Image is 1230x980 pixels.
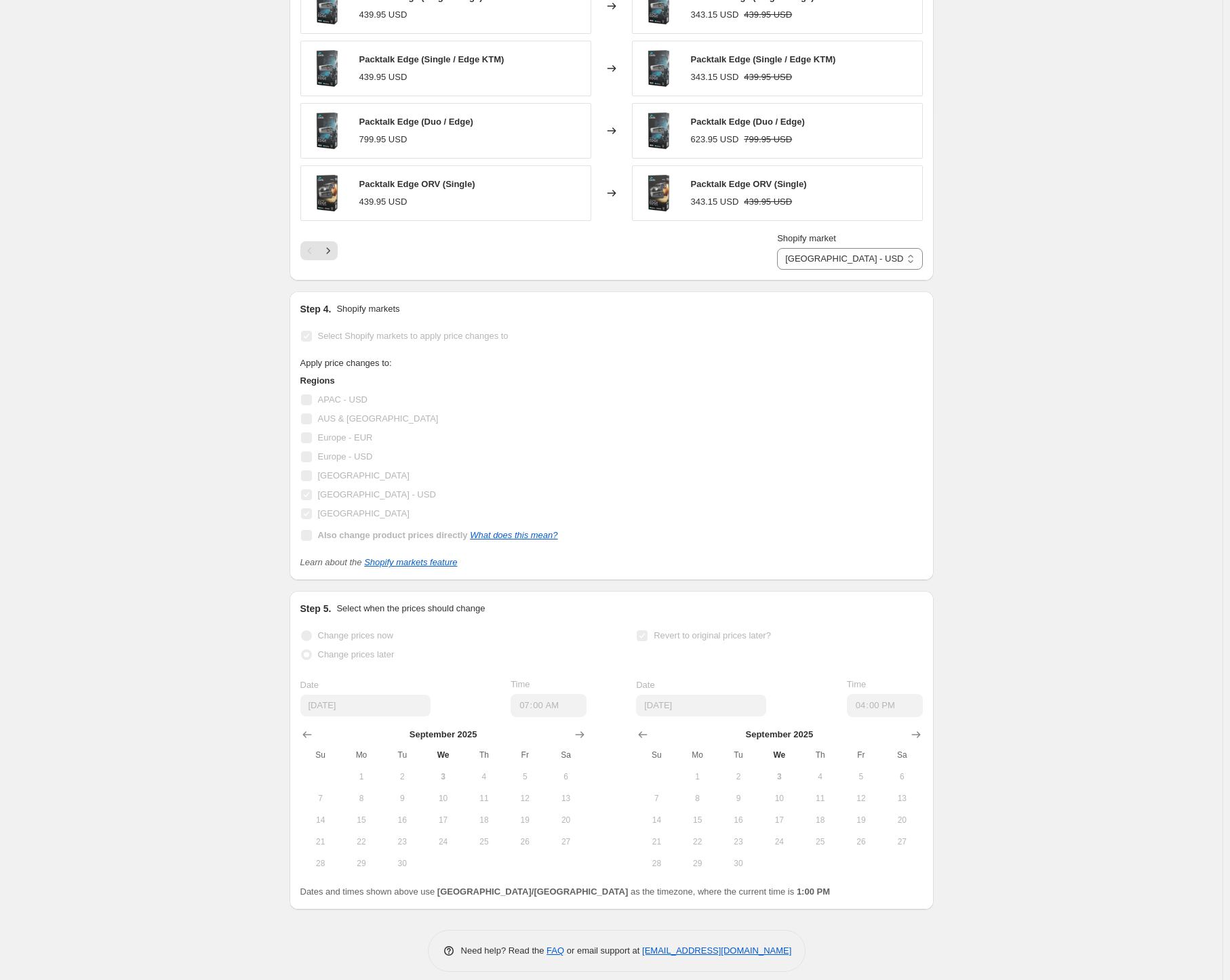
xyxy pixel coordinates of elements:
button: Show next month, October 2025 [907,725,926,744]
button: Saturday September 20 2025 [545,809,586,831]
button: Tuesday September 9 2025 [382,788,422,809]
h2: Step 5. [300,602,332,615]
th: Sunday [300,744,341,766]
span: Europe - EUR [318,432,373,443]
button: Sunday September 14 2025 [300,809,341,831]
button: Sunday September 7 2025 [636,788,677,809]
span: [GEOGRAPHIC_DATA] - USD [318,489,436,499]
button: Monday September 15 2025 [677,809,718,831]
span: 29 [346,858,376,869]
span: 11 [469,793,499,804]
span: Time [847,679,866,689]
button: Monday September 1 2025 [677,766,718,788]
span: 22 [683,836,713,847]
span: We [764,750,794,760]
p: Select when the prices should change [336,602,485,615]
span: 20 [887,815,917,825]
b: [GEOGRAPHIC_DATA]/[GEOGRAPHIC_DATA] [437,886,628,897]
span: Th [469,750,499,760]
span: 5 [510,771,540,782]
img: EdgeSingle_Sleeve_02_80x.png [308,48,349,89]
button: Tuesday September 30 2025 [718,853,759,874]
button: Thursday September 25 2025 [464,831,504,853]
span: 30 [387,858,417,869]
th: Wednesday [422,744,463,766]
span: 27 [887,836,917,847]
input: 12:00 [511,694,587,717]
span: [GEOGRAPHIC_DATA] [318,470,410,481]
a: What does this mean? [470,530,557,540]
img: EdgeSingle_Sleeve_02_80x.png [308,110,349,151]
button: Sunday September 14 2025 [636,809,677,831]
span: 21 [306,836,336,847]
div: 343.15 USD [691,195,739,209]
strike: 439.95 USD [744,8,792,22]
span: 2 [723,771,753,782]
button: Today Wednesday September 3 2025 [422,766,463,788]
span: 6 [551,771,580,782]
span: 13 [551,793,580,804]
span: 14 [306,815,336,825]
button: Tuesday September 16 2025 [718,809,759,831]
img: EdgeSingle_Sleeve_02_80x.png [639,48,680,89]
span: Th [805,750,835,760]
b: 1:00 PM [797,886,830,897]
span: 7 [306,793,336,804]
img: EdgeORVSingle_Sleeve_02_80x.png [639,173,680,213]
span: 23 [723,836,753,847]
input: 9/3/2025 [300,695,431,716]
button: Thursday September 18 2025 [464,809,504,831]
span: 9 [723,793,753,804]
span: 28 [306,858,336,869]
span: 10 [764,793,794,804]
h3: Regions [300,374,558,388]
button: Show previous month, August 2025 [633,725,652,744]
span: 15 [683,815,713,825]
a: Shopify markets feature [364,557,457,567]
span: 16 [387,815,417,825]
button: Monday September 22 2025 [677,831,718,853]
span: AUS & [GEOGRAPHIC_DATA] [318,413,439,424]
button: Sunday September 21 2025 [636,831,677,853]
a: FAQ [547,945,564,956]
button: Today Wednesday September 3 2025 [759,766,799,788]
div: 439.95 USD [359,70,408,84]
button: Friday September 19 2025 [504,809,545,831]
th: Friday [841,744,881,766]
strike: 439.95 USD [744,70,792,84]
button: Sunday September 21 2025 [300,831,341,853]
button: Saturday September 27 2025 [545,831,586,853]
img: EdgeORVSingle_Sleeve_02_80x.png [308,173,349,213]
span: 2 [387,771,417,782]
button: Thursday September 11 2025 [464,788,504,809]
button: Monday September 8 2025 [341,788,382,809]
span: 13 [887,793,917,804]
span: Select Shopify markets to apply price changes to [318,331,509,341]
span: Date [636,680,654,690]
span: 23 [387,836,417,847]
button: Monday September 29 2025 [341,853,382,874]
span: 17 [428,815,458,825]
span: 16 [723,815,753,825]
span: Su [641,750,671,760]
button: Monday September 22 2025 [341,831,382,853]
span: Date [300,680,319,690]
th: Monday [677,744,718,766]
th: Tuesday [382,744,422,766]
button: Friday September 26 2025 [841,831,881,853]
i: Learn about the [300,557,458,567]
span: 19 [510,815,540,825]
span: Packtalk Edge ORV (Single) [359,179,475,189]
button: Sunday September 28 2025 [300,853,341,874]
span: Fr [846,750,876,760]
span: 8 [683,793,713,804]
button: Thursday September 18 2025 [799,809,840,831]
span: We [428,750,458,760]
span: 30 [723,858,753,869]
button: Tuesday September 2 2025 [382,766,422,788]
th: Thursday [464,744,504,766]
span: [GEOGRAPHIC_DATA] [318,508,410,518]
th: Friday [504,744,545,766]
span: Packtalk Edge (Single / Edge KTM) [691,54,836,64]
span: 25 [469,836,499,847]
